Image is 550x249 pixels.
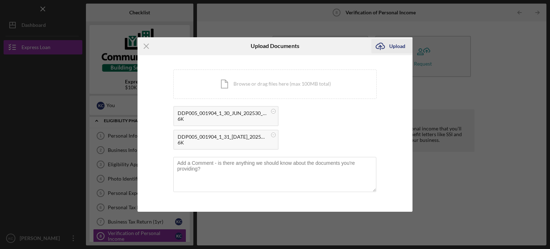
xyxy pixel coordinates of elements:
div: 6K [178,116,267,122]
div: DDP005_001904_1_30_JUN_202530_JUN_2025A.pdf [178,110,267,116]
div: Upload [389,39,405,53]
div: 6K [178,140,267,145]
div: DDP005_001904_1_31_[DATE]_202531_[DATE]_2025A.pdf [178,134,267,140]
h6: Upload Documents [251,43,299,49]
button: Upload [371,39,412,53]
